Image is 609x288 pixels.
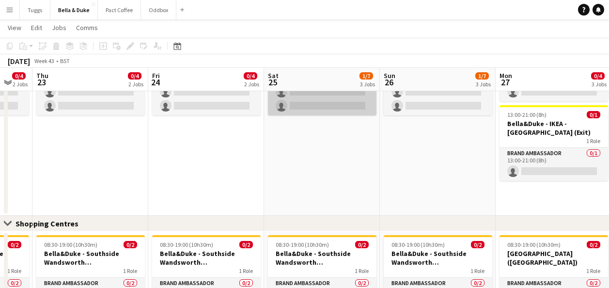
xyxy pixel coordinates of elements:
span: 0/1 [587,111,600,118]
h3: [GEOGRAPHIC_DATA] ([GEOGRAPHIC_DATA]) [500,249,608,267]
span: 26 [382,77,395,88]
h3: Bella&Duke - Southside Wandsworth ([GEOGRAPHIC_DATA]) [268,249,376,267]
span: View [8,23,21,32]
span: 13:00-21:00 (8h) [507,111,547,118]
div: 3 Jobs [360,80,375,88]
span: 1 Role [239,267,253,274]
span: 1 Role [123,267,137,274]
span: 0/2 [587,241,600,248]
a: Edit [27,21,46,34]
div: Shopping Centres [16,219,86,228]
span: 23 [35,77,48,88]
h3: Bella&Duke - Southside Wandsworth ([GEOGRAPHIC_DATA]) [384,249,492,267]
app-job-card: 13:00-21:00 (8h)0/1Bella&Duke - IKEA - [GEOGRAPHIC_DATA] (Exit)1 RoleBrand Ambassador0/113:00-21:... [500,105,608,181]
span: Fri [152,71,160,80]
div: 2 Jobs [244,80,259,88]
app-card-role: Brand Ambassador0/209:00-21:00 (12h) [152,68,261,115]
button: Tuggs [20,0,50,19]
span: Week 43 [32,57,56,64]
span: 0/2 [124,241,137,248]
span: Thu [36,71,48,80]
button: Pact Coffee [98,0,141,19]
a: View [4,21,25,34]
span: 08:30-19:00 (10h30m) [276,241,329,248]
span: 0/2 [8,241,21,248]
span: 27 [498,77,512,88]
h3: Bella&Duke - Southside Wandsworth ([GEOGRAPHIC_DATA]) [36,249,145,267]
span: Edit [31,23,42,32]
span: Sun [384,71,395,80]
span: 08:30-19:00 (10h30m) [391,241,445,248]
span: 0/2 [471,241,484,248]
app-card-role: Brand Ambassador0/209:30-16:30 (7h) [384,68,492,115]
span: 08:30-19:00 (10h30m) [160,241,213,248]
span: 1/7 [475,72,489,80]
span: 08:30-19:00 (10h30m) [44,241,97,248]
span: 0/2 [239,241,253,248]
span: 0/2 [355,241,369,248]
a: Jobs [48,21,70,34]
div: 2 Jobs [128,80,143,88]
div: BST [60,57,70,64]
div: [DATE] [8,56,30,66]
span: Comms [76,23,98,32]
button: Oddbox [141,0,176,19]
app-card-role: Brand Ambassador0/113:00-21:00 (8h) [500,148,608,181]
div: 3 Jobs [592,80,607,88]
span: Mon [500,71,512,80]
span: 24 [151,77,160,88]
div: 2 Jobs [13,80,28,88]
span: 0/4 [244,72,257,80]
span: Sat [268,71,279,80]
app-card-role: Brand Ambassador0/209:00-21:00 (12h) [36,68,145,115]
span: 1 Role [355,267,369,274]
app-card-role: Brand Ambassador0/208:00-20:00 (12h) [268,68,376,115]
span: 1 Role [470,267,484,274]
h3: Bella&Duke - IKEA - [GEOGRAPHIC_DATA] (Exit) [500,119,608,137]
span: Jobs [52,23,66,32]
span: 08:30-19:00 (10h30m) [507,241,561,248]
span: 1 Role [7,267,21,274]
span: 0/4 [12,72,26,80]
span: 0/4 [591,72,605,80]
span: 1 Role [586,137,600,144]
span: 25 [266,77,279,88]
a: Comms [72,21,102,34]
span: 1 Role [586,267,600,274]
h3: Bella&Duke - Southside Wandsworth ([GEOGRAPHIC_DATA]) [152,249,261,267]
span: 0/4 [128,72,141,80]
div: 3 Jobs [476,80,491,88]
button: Bella & Duke [50,0,98,19]
span: 1/7 [359,72,373,80]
